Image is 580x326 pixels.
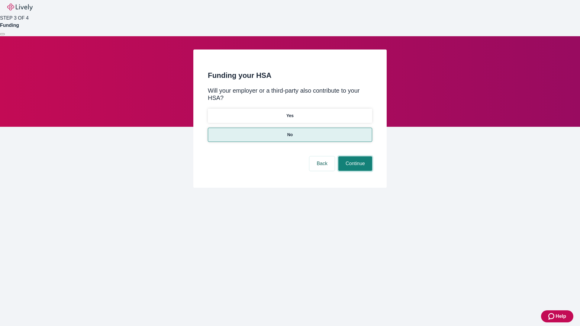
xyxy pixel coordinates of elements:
[208,128,372,142] button: No
[208,70,372,81] h2: Funding your HSA
[309,156,335,171] button: Back
[208,87,372,101] div: Will your employer or a third-party also contribute to your HSA?
[7,4,33,11] img: Lively
[548,313,556,320] svg: Zendesk support icon
[338,156,372,171] button: Continue
[286,113,294,119] p: Yes
[541,310,573,322] button: Zendesk support iconHelp
[556,313,566,320] span: Help
[287,132,293,138] p: No
[208,109,372,123] button: Yes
